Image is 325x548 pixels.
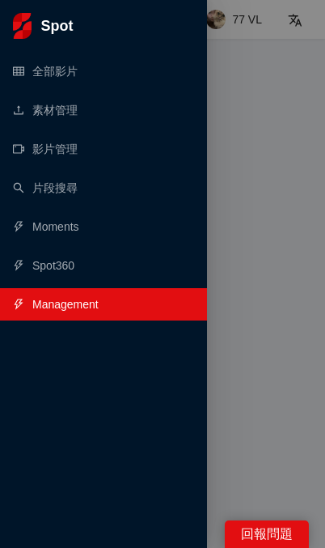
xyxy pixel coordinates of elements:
[13,181,78,194] a: search片段搜尋
[13,259,74,272] a: thunderboltSpot360
[13,220,79,233] a: thunderboltMoments
[32,298,99,311] span: Management
[13,13,32,39] img: logo
[13,142,78,155] a: video-camera影片管理
[13,65,78,78] a: table全部影片
[225,520,309,548] div: 回報問題
[13,299,24,310] span: thunderbolt
[13,104,78,117] a: upload素材管理
[41,13,74,39] h1: Spot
